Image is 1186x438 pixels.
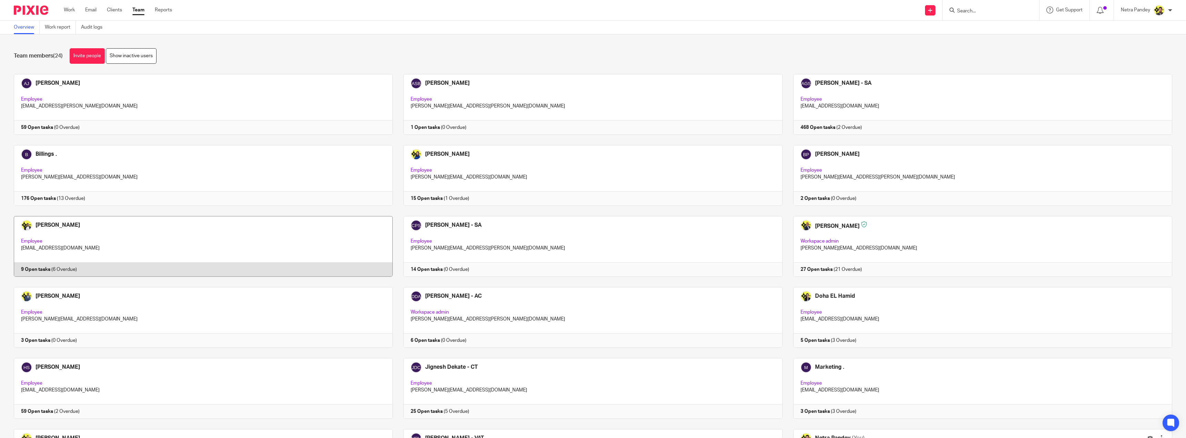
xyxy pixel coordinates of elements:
[81,21,108,34] a: Audit logs
[106,48,157,64] a: Show inactive users
[1056,8,1083,12] span: Get Support
[85,7,97,13] a: Email
[14,21,40,34] a: Overview
[45,21,76,34] a: Work report
[155,7,172,13] a: Reports
[14,6,48,15] img: Pixie
[64,7,75,13] a: Work
[107,7,122,13] a: Clients
[70,48,105,64] a: Invite people
[1121,7,1150,13] p: Netra Pandey
[956,8,1018,14] input: Search
[53,53,63,59] span: (24)
[132,7,144,13] a: Team
[1154,5,1165,16] img: Netra-New-Starbridge-Yellow.jpg
[14,52,63,60] h1: Team members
